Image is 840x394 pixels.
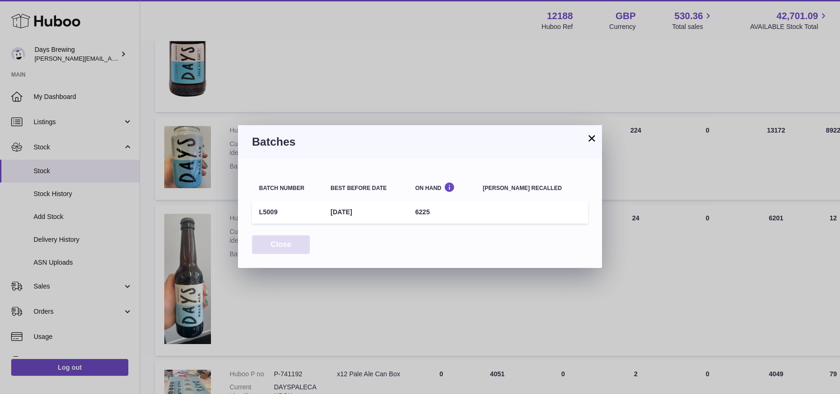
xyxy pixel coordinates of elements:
[259,185,316,191] div: Batch number
[483,185,581,191] div: [PERSON_NAME] recalled
[252,134,588,149] h3: Batches
[252,201,323,224] td: L5009
[408,201,476,224] td: 6225
[415,182,469,191] div: On Hand
[252,235,310,254] button: Close
[330,185,401,191] div: Best before date
[323,201,408,224] td: [DATE]
[586,133,597,144] button: ×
